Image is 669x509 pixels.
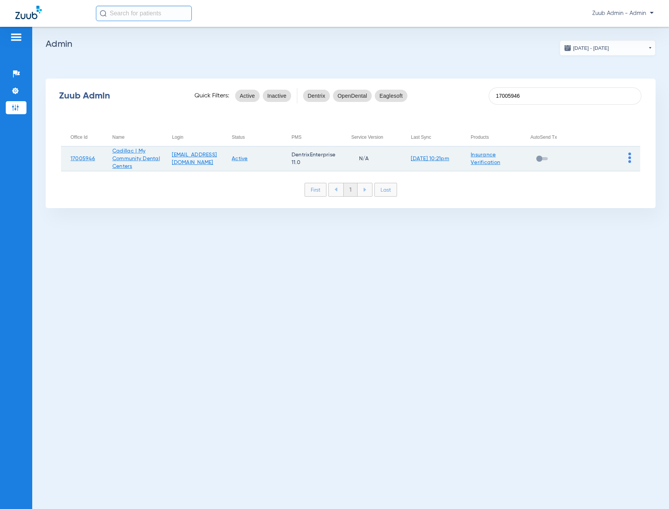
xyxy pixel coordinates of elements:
[308,92,325,100] span: Dentrix
[282,146,342,171] td: DentrixEnterprise 11.0
[112,148,160,169] a: Cadillac | My Community Dental Centers
[96,6,192,21] input: Search for patients
[15,6,42,19] img: Zuub Logo
[232,133,282,141] div: Status
[531,133,581,141] div: AutoSend Tx
[172,133,222,141] div: Login
[172,152,217,165] a: [EMAIL_ADDRESS][DOMAIN_NAME]
[338,92,367,100] span: OpenDental
[411,133,431,141] div: Last Sync
[71,133,103,141] div: Office Id
[564,44,572,52] img: date.svg
[240,92,255,100] span: Active
[194,92,229,100] span: Quick Filters:
[303,88,407,103] mat-chip-listbox: pms-filters
[232,156,248,161] a: Active
[379,92,403,100] span: Eaglesoft
[292,133,302,141] div: PMS
[411,156,449,161] a: [DATE] 10:21pm
[334,187,338,192] img: arrow-left-blue.svg
[343,183,358,196] li: 1
[471,133,521,141] div: Products
[489,87,641,105] input: SEARCH office ID, email, name
[471,133,489,141] div: Products
[592,10,654,17] span: Zuub Admin - Admin
[374,183,397,197] li: Last
[71,133,87,141] div: Office Id
[411,133,461,141] div: Last Sync
[10,33,22,42] img: hamburger-icon
[351,133,402,141] div: Service Version
[292,133,342,141] div: PMS
[305,183,326,197] li: First
[59,92,181,100] div: Zuub Admin
[342,146,402,171] td: N/A
[71,156,95,161] a: 17005946
[531,133,557,141] div: AutoSend Tx
[628,153,631,163] img: group-dot-blue.svg
[112,133,125,141] div: Name
[267,92,287,100] span: Inactive
[112,133,163,141] div: Name
[560,40,656,56] button: [DATE] - [DATE]
[46,40,656,48] h2: Admin
[232,133,245,141] div: Status
[471,152,500,165] a: Insurance Verification
[235,88,291,103] mat-chip-listbox: status-filters
[100,10,107,17] img: Search Icon
[351,133,383,141] div: Service Version
[363,188,366,192] img: arrow-right-blue.svg
[172,133,183,141] div: Login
